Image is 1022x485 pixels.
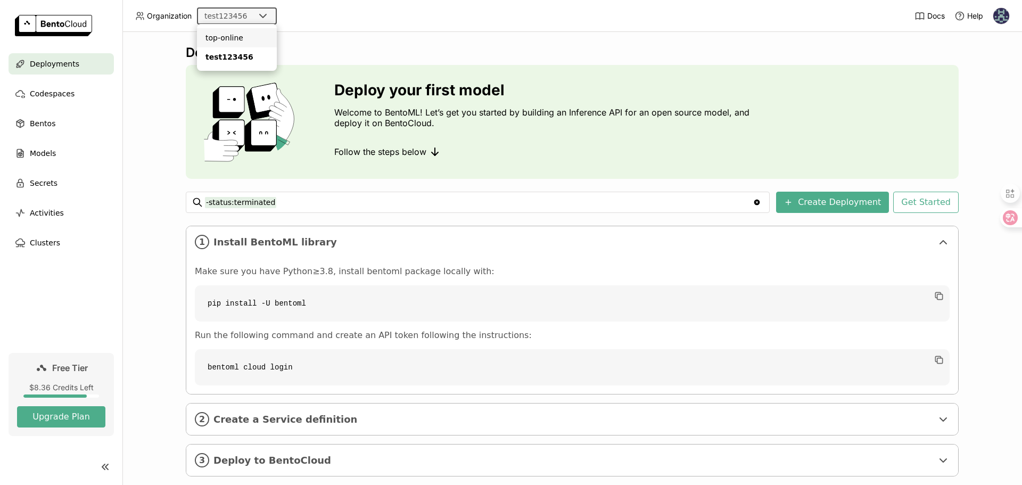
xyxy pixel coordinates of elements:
span: Models [30,147,56,160]
span: Bentos [30,117,55,130]
div: $8.36 Credits Left [17,383,105,392]
img: cover onboarding [194,82,309,162]
i: 3 [195,453,209,467]
span: Docs [927,11,945,21]
span: Clusters [30,236,60,249]
span: Install BentoML library [213,236,933,248]
a: Codespaces [9,83,114,104]
code: bentoml cloud login [195,349,950,385]
span: Free Tier [52,363,88,373]
a: Models [9,143,114,164]
div: 1Install BentoML library [186,226,958,258]
div: test123456 [204,11,247,21]
a: Free Tier$8.36 Credits LeftUpgrade Plan [9,353,114,436]
a: Clusters [9,232,114,253]
p: Welcome to BentoML! Let’s get you started by building an Inference API for an open source model, ... [334,107,755,128]
span: Organization [147,11,192,21]
span: Create a Service definition [213,414,933,425]
span: Secrets [30,177,57,190]
span: Activities [30,207,64,219]
a: Activities [9,202,114,224]
a: Docs [914,11,945,21]
span: Deployments [30,57,79,70]
span: Codespaces [30,87,75,100]
svg: Clear value [753,198,761,207]
a: Deployments [9,53,114,75]
img: logo [15,15,92,36]
div: 3Deploy to BentoCloud [186,445,958,476]
span: Follow the steps below [334,146,426,157]
div: 2Create a Service definition [186,404,958,435]
i: 1 [195,235,209,249]
code: pip install -U bentoml [195,285,950,322]
div: Help [954,11,983,21]
ul: Menu [197,24,277,71]
button: Upgrade Plan [17,406,105,428]
img: Kacper Kuźnik [993,8,1009,24]
div: Deployments [186,45,959,61]
p: Run the following command and create an API token following the instructions: [195,330,950,341]
i: 2 [195,412,209,426]
span: Deploy to BentoCloud [213,455,933,466]
div: test123456 [205,52,268,62]
div: top-online [205,32,268,43]
button: Create Deployment [776,192,889,213]
input: Selected test123456. [248,11,249,22]
span: Help [967,11,983,21]
h3: Deploy your first model [334,81,755,98]
a: Secrets [9,172,114,194]
p: Make sure you have Python≥3.8, install bentoml package locally with: [195,266,950,277]
button: Get Started [893,192,959,213]
input: Search [205,194,753,211]
a: Bentos [9,113,114,134]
